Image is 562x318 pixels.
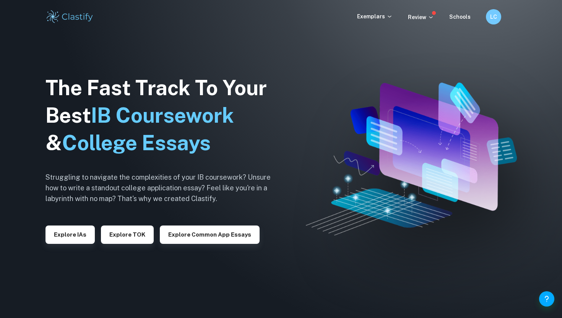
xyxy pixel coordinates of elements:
span: College Essays [62,131,211,155]
p: Review [408,13,434,21]
button: Explore TOK [101,226,154,244]
img: Clastify hero [306,83,517,235]
button: Explore IAs [45,226,95,244]
h1: The Fast Track To Your Best & [45,74,283,157]
a: Explore TOK [101,230,154,238]
img: Clastify logo [45,9,94,24]
a: Schools [449,14,471,20]
span: IB Coursework [91,103,234,127]
p: Exemplars [357,12,393,21]
button: LC [486,9,501,24]
h6: Struggling to navigate the complexities of your IB coursework? Unsure how to write a standout col... [45,172,283,204]
button: Explore Common App essays [160,226,260,244]
a: Explore Common App essays [160,230,260,238]
h6: LC [489,13,498,21]
button: Help and Feedback [539,291,554,307]
a: Explore IAs [45,230,95,238]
